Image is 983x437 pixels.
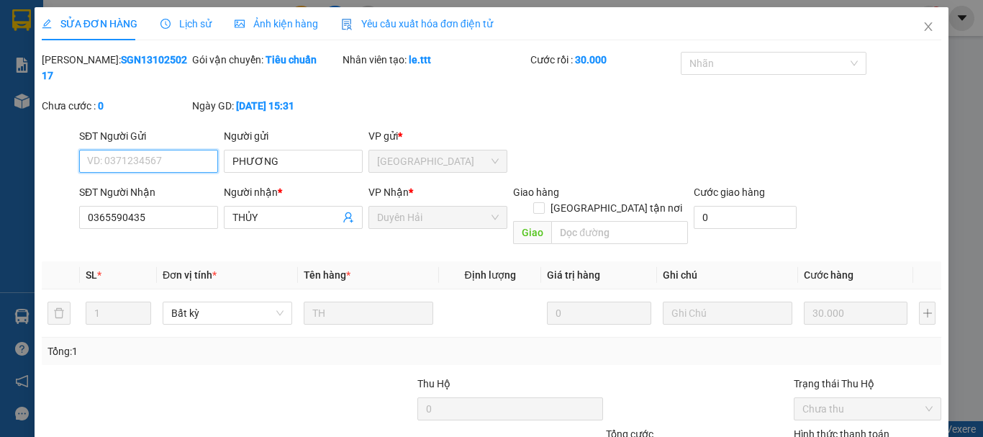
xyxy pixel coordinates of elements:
[86,269,97,281] span: SL
[663,302,792,325] input: Ghi Chú
[377,207,499,228] span: Duyên Hải
[224,184,363,200] div: Người nhận
[42,19,52,29] span: edit
[802,398,933,420] span: Chưa thu
[235,18,318,30] span: Ảnh kiện hàng
[513,221,551,244] span: Giao
[694,186,765,198] label: Cước giao hàng
[804,302,907,325] input: 0
[794,376,941,392] div: Trạng thái Thu Hộ
[575,54,607,66] b: 30.000
[98,100,104,112] b: 0
[551,221,688,244] input: Dọc đường
[42,98,189,114] div: Chưa cước :
[304,269,350,281] span: Tên hàng
[923,21,934,32] span: close
[547,302,651,325] input: 0
[160,19,171,29] span: clock-circle
[42,18,137,30] span: SỬA ĐƠN HÀNG
[368,128,507,144] div: VP gửi
[160,18,212,30] span: Lịch sử
[192,52,340,68] div: Gói vận chuyển:
[513,186,559,198] span: Giao hàng
[341,18,493,30] span: Yêu cầu xuất hóa đơn điện tử
[377,150,499,172] span: Sài Gòn
[192,98,340,114] div: Ngày GD:
[341,19,353,30] img: icon
[79,128,218,144] div: SĐT Người Gửi
[547,269,600,281] span: Giá trị hàng
[919,302,936,325] button: plus
[42,52,189,84] div: [PERSON_NAME]:
[368,186,409,198] span: VP Nhận
[304,302,433,325] input: VD: Bàn, Ghế
[409,54,431,66] b: le.ttt
[79,184,218,200] div: SĐT Người Nhận
[343,52,527,68] div: Nhân viên tạo:
[171,302,284,324] span: Bất kỳ
[464,269,515,281] span: Định lượng
[804,269,853,281] span: Cước hàng
[545,200,688,216] span: [GEOGRAPHIC_DATA] tận nơi
[657,261,798,289] th: Ghi chú
[530,52,678,68] div: Cước rồi :
[47,302,71,325] button: delete
[163,269,217,281] span: Đơn vị tính
[694,206,797,229] input: Cước giao hàng
[908,7,948,48] button: Close
[343,212,354,223] span: user-add
[417,378,450,389] span: Thu Hộ
[236,100,294,112] b: [DATE] 15:31
[235,19,245,29] span: picture
[266,54,317,66] b: Tiêu chuẩn
[47,343,381,359] div: Tổng: 1
[224,128,363,144] div: Người gửi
